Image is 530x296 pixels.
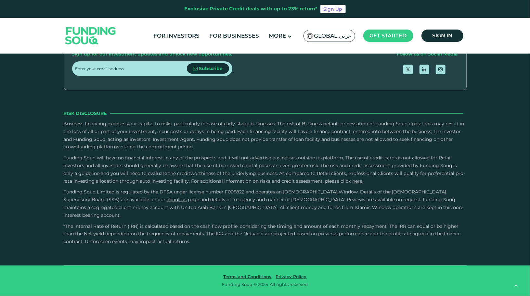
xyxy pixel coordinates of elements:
[152,31,201,41] a: For Investors
[406,68,410,71] img: twitter
[167,197,187,203] a: About Us
[421,30,463,42] a: Sign in
[64,223,467,246] p: *The Internal Rate of Return (IRR) is calculated based on the cash flow profile, considering the ...
[269,32,286,39] span: More
[72,50,232,58] div: Sign up for our investment updates and unlock new opportunities.
[314,32,352,40] span: Global عربي
[208,31,261,41] a: For Businesses
[509,278,524,293] button: back
[353,178,364,184] a: here.
[188,197,200,203] span: page
[320,5,346,13] a: Sign Up
[75,61,187,76] input: Enter your email address
[370,32,407,39] span: Get started
[59,19,123,52] img: Logo
[187,63,229,74] button: Subscribe
[64,197,464,218] span: and details of frequency and manner of [DEMOGRAPHIC_DATA] Reviews are available on request. Fundi...
[185,5,318,13] div: Exclusive Private Credit deals with up to 23% return*
[274,274,308,279] a: Privacy Policy
[270,282,308,287] span: All rights reserved
[64,110,107,117] span: Risk Disclosure
[403,65,413,74] a: open Twitter
[199,66,223,71] span: Subscribe
[64,155,465,184] span: Funding Souq will have no financial interest in any of the prospects and it will not advertise bu...
[258,282,268,287] span: 2025
[222,274,273,279] a: Terms and Conditions
[64,120,467,151] p: Business financing exposes your capital to risks, particularly in case of early-stage businesses....
[307,33,313,39] img: SA Flag
[436,65,446,74] a: open Instagram
[432,32,452,39] span: Sign in
[397,50,458,58] div: Follow us on Social Media
[222,282,257,287] span: Funding Souq ©
[64,189,446,203] span: Funding Souq Limited is regulated by the DFSA under license number F005822 and operates an [DEMOG...
[420,65,429,74] a: open Linkedin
